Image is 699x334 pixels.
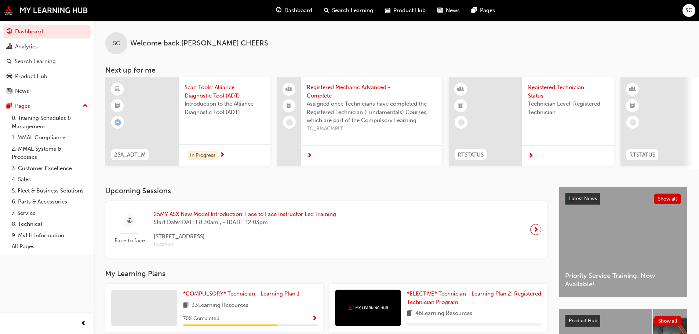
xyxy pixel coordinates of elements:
[415,309,472,318] span: 46 Learning Resources
[7,44,12,50] span: chart-icon
[432,3,466,18] a: news-iconNews
[528,153,534,159] span: next-icon
[407,290,541,306] a: *ELECTIVE* Technician - Learning Plan 2: Registered Technician Program
[276,6,281,15] span: guage-icon
[105,77,270,166] a: 25A_ADT_MScan Tools: Alliance Diagnostic Tool (ADT)Introduction to the Alliance Diagnostic Tool (...
[458,119,465,126] span: learningRecordVerb_NONE-icon
[15,57,56,66] div: Search Learning
[105,187,547,195] h3: Upcoming Sessions
[324,6,329,15] span: search-icon
[7,29,12,35] span: guage-icon
[9,208,91,219] a: 7. Service
[286,119,293,126] span: learningRecordVerb_NONE-icon
[3,40,91,54] a: Analytics
[130,39,268,48] span: Welcome back , [PERSON_NAME] CHEERS
[9,241,91,252] a: All Pages
[183,290,302,298] a: *COMPULSORY* Technician - Learning Plan 1
[654,316,682,326] button: Show all
[458,101,463,111] span: booktick-icon
[287,85,292,94] span: people-icon
[528,83,608,100] span: Registered Technician Status
[9,219,91,230] a: 8. Technical
[629,151,655,159] span: RTSTATUS
[307,100,436,125] span: Assigned once Technicians have completed the Registered Technician (Fundamentals) Courses, which ...
[127,216,132,225] span: sessionType_FACE_TO_FACE-icon
[154,210,336,219] span: 25MY ASX New Model Introduction: Face to Face Instructor Led Training
[183,315,219,323] span: 70 % Completed
[332,6,373,15] span: Search Learning
[630,101,635,111] span: booktick-icon
[407,290,541,305] span: *ELECTIVE* Technician - Learning Plan 2: Registered Technician Program
[94,66,699,74] h3: Next up for me
[277,77,442,166] a: Registered Mechanic Advanced - CompleteAssigned once Technicians have completed the Registered Te...
[192,301,248,310] span: 33 Learning Resources
[682,4,695,17] button: SC
[115,85,120,94] span: learningResourceType_ELEARNING-icon
[154,241,336,249] span: Location
[81,319,86,329] span: prev-icon
[3,99,91,113] button: Pages
[685,6,692,15] span: SC
[7,88,12,95] span: news-icon
[466,3,501,18] a: pages-iconPages
[9,185,91,197] a: 5. Fleet & Business Solutions
[3,55,91,68] a: Search Learning
[318,3,379,18] a: search-iconSearch Learning
[9,163,91,174] a: 3. Customer Excellence
[7,73,12,80] span: car-icon
[111,207,541,252] a: Face to face25MY ASX New Model Introduction: Face to Face Instructor Led TrainingStart Date:[DATE...
[7,103,12,110] span: pages-icon
[533,224,539,235] span: next-icon
[559,187,687,297] a: Latest NewsShow allPriority Service Training: Now Available!
[312,316,317,322] span: Show Progress
[528,100,608,116] span: Technician Level: Registered Technician
[15,87,29,95] div: News
[565,272,681,288] span: Priority Service Training: Now Available!
[3,84,91,98] a: News
[15,72,47,81] div: Product Hub
[270,3,318,18] a: guage-iconDashboard
[458,85,463,94] span: learningResourceType_INSTRUCTOR_LED-icon
[83,101,88,111] span: up-icon
[7,58,12,65] span: search-icon
[379,3,432,18] a: car-iconProduct Hub
[312,314,317,323] button: Show Progress
[307,83,436,100] span: Registered Mechanic Advanced - Complete
[183,301,189,310] span: book-icon
[630,119,636,126] span: learningRecordVerb_NONE-icon
[449,77,614,166] a: RTSTATUSRegistered Technician StatusTechnician Level: Registered Technician
[3,23,91,99] button: DashboardAnalyticsSearch LearningProduct HubNews
[15,102,30,110] div: Pages
[114,119,121,126] span: learningRecordVerb_ATTEMPT-icon
[154,218,336,227] span: Start Date: [DATE] 8:30am , - [DATE] 12:03pm
[9,230,91,241] a: 9. MyLH Information
[565,193,681,205] a: Latest NewsShow all
[115,101,120,111] span: booktick-icon
[565,315,681,327] a: Product HubShow all
[111,236,148,245] span: Face to face
[114,151,146,159] span: 25A_ADT_M
[9,143,91,163] a: 2. MMAL Systems & Processes
[654,194,681,204] button: Show all
[113,39,120,48] span: SC
[348,305,388,310] img: mmal
[385,6,390,15] span: car-icon
[287,101,292,111] span: booktick-icon
[472,6,477,15] span: pages-icon
[183,290,299,297] span: *COMPULSORY* Technician - Learning Plan 1
[480,6,495,15] span: Pages
[9,174,91,185] a: 4. Sales
[188,151,218,161] div: In Progress
[154,232,336,241] span: [STREET_ADDRESS]
[393,6,426,15] span: Product Hub
[458,151,484,159] span: RTSTATUS
[4,5,88,15] img: mmal
[9,113,91,132] a: 0. Training Schedules & Management
[307,153,312,159] span: next-icon
[3,25,91,38] a: Dashboard
[569,318,597,324] span: Product Hub
[185,100,265,116] span: Introduction to the Alliance Diagnostic Tool (ADT).
[3,70,91,83] a: Product Hub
